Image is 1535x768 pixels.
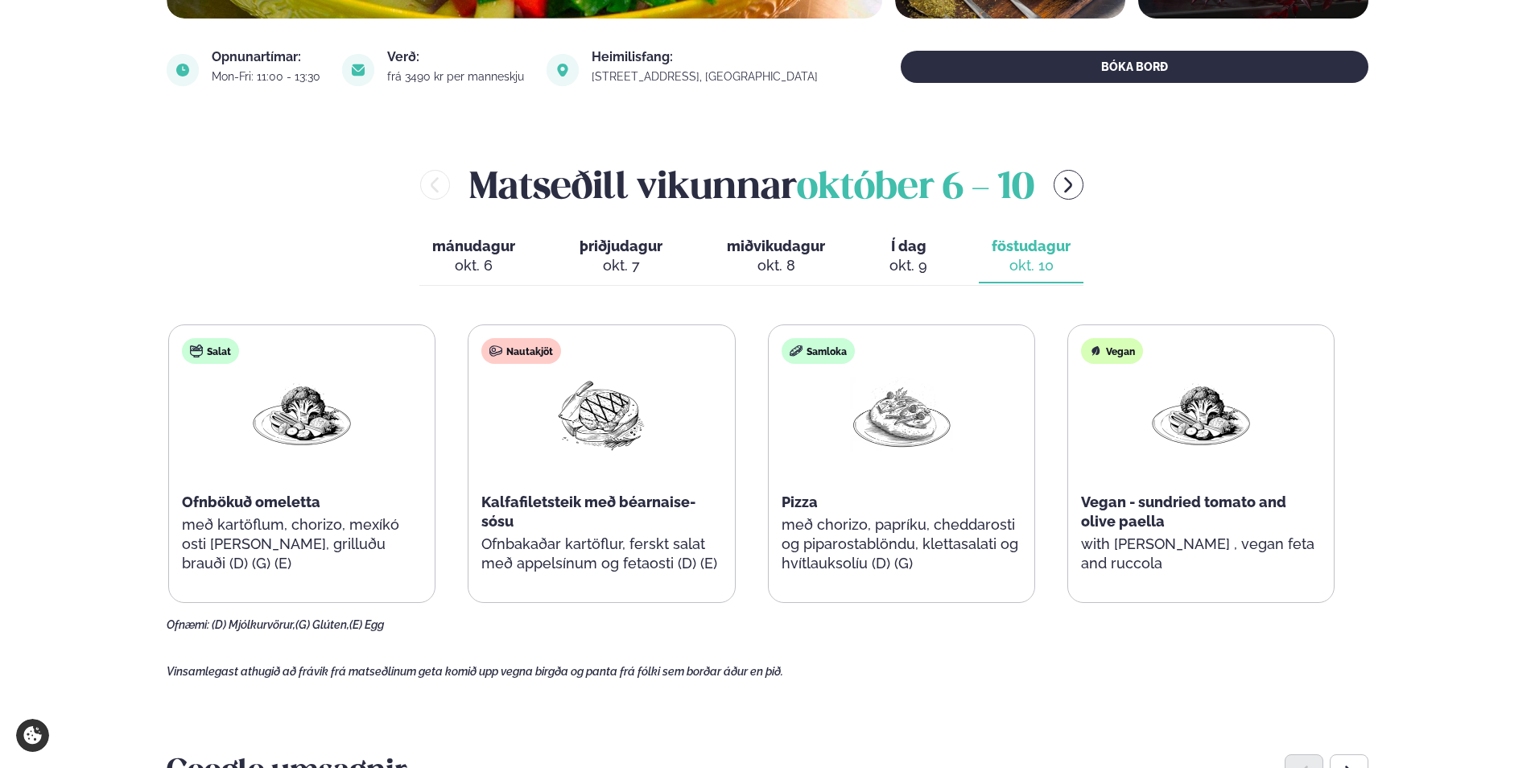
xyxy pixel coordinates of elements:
span: (E) Egg [349,618,384,631]
div: okt. 8 [727,256,825,275]
p: með kartöflum, chorizo, mexíkó osti [PERSON_NAME], grilluðu brauði (D) (G) (E) [182,515,422,573]
button: menu-btn-left [420,170,450,200]
span: þriðjudagur [580,237,662,254]
button: Í dag okt. 9 [877,230,940,283]
img: salad.svg [190,345,203,357]
span: Vegan - sundried tomato and olive paella [1081,493,1286,530]
img: image alt [547,54,579,86]
span: Ofnbökuð omeletta [182,493,320,510]
img: image alt [342,54,374,86]
button: mánudagur okt. 6 [419,230,528,283]
div: okt. 10 [992,256,1071,275]
span: Kalfafiletsteik með béarnaise-sósu [481,493,695,530]
div: Samloka [782,338,855,364]
button: þriðjudagur okt. 7 [567,230,675,283]
span: (D) Mjólkurvörur, [212,618,295,631]
img: sandwich-new-16px.svg [790,345,803,357]
span: Ofnæmi: [167,618,209,631]
div: okt. 9 [889,256,927,275]
div: okt. 6 [432,256,515,275]
div: okt. 7 [580,256,662,275]
div: Heimilisfang: [592,51,820,64]
div: Verð: [387,51,526,64]
button: föstudagur okt. 10 [979,230,1083,283]
span: mánudagur [432,237,515,254]
p: með chorizo, papríku, cheddarosti og piparostablöndu, klettasalati og hvítlauksolíu (D) (G) [782,515,1021,573]
div: Vegan [1081,338,1143,364]
p: Ofnbakaðar kartöflur, ferskt salat með appelsínum og fetaosti (D) (E) [481,535,721,573]
a: link [592,67,820,86]
button: menu-btn-right [1054,170,1083,200]
button: miðvikudagur okt. 8 [714,230,838,283]
span: Vinsamlegast athugið að frávik frá matseðlinum geta komið upp vegna birgða og panta frá fólki sem... [167,665,783,678]
span: Í dag [889,237,927,256]
span: október 6 - 10 [797,171,1034,206]
div: Opnunartímar: [212,51,323,64]
img: image alt [167,54,199,86]
div: Nautakjöt [481,338,561,364]
img: Vegan.svg [1089,345,1102,357]
span: miðvikudagur [727,237,825,254]
img: Pizza-Bread.png [850,377,953,452]
span: Pizza [782,493,818,510]
span: (G) Glúten, [295,618,349,631]
div: Mon-Fri: 11:00 - 13:30 [212,70,323,83]
h2: Matseðill vikunnar [469,159,1034,211]
p: with [PERSON_NAME] , vegan feta and ruccola [1081,535,1321,573]
button: BÓKA BORÐ [901,51,1368,83]
img: Beef-Meat.png [550,377,653,452]
span: föstudagur [992,237,1071,254]
img: Vegan.png [1149,377,1252,452]
a: Cookie settings [16,719,49,752]
img: Vegan.png [250,377,353,452]
div: frá 3490 kr per manneskju [387,70,526,83]
img: beef.svg [489,345,502,357]
div: Salat [182,338,239,364]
